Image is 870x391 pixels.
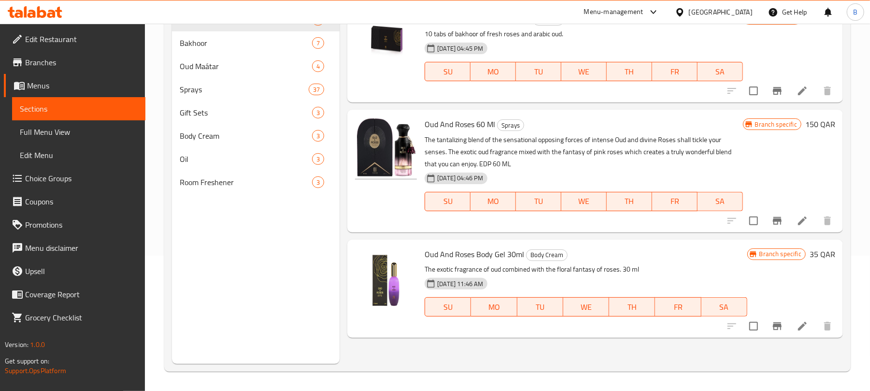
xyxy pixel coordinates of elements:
[4,28,145,51] a: Edit Restaurant
[180,176,312,188] span: Room Freshener
[172,31,340,55] div: Bakhoor7
[520,194,557,208] span: TU
[30,338,45,351] span: 1.0.0
[433,279,487,289] span: [DATE] 11:46 AM
[312,130,324,142] div: items
[180,84,309,95] div: Sprays
[584,6,643,18] div: Menu-management
[433,44,487,53] span: [DATE] 04:45 PM
[743,316,764,336] span: Select to update
[756,249,805,259] span: Branch specific
[5,364,66,377] a: Support.OpsPlatform
[172,4,340,198] nav: Menu sections
[25,289,138,300] span: Coverage Report
[425,192,471,211] button: SU
[425,297,471,317] button: SU
[497,119,524,131] div: Sprays
[471,297,517,317] button: MO
[4,51,145,74] a: Branches
[805,117,835,131] h6: 150 QAR
[652,62,698,81] button: FR
[4,260,145,283] a: Upsell
[516,62,561,81] button: TU
[517,297,563,317] button: TU
[4,190,145,213] a: Coupons
[25,173,138,184] span: Choice Groups
[853,7,857,17] span: B
[12,97,145,120] a: Sections
[425,247,524,261] span: Oud And Roses Body Gel 30ml
[471,192,516,211] button: MO
[527,249,567,261] span: Body Cream
[312,107,324,118] div: items
[20,103,138,115] span: Sections
[4,306,145,329] a: Grocery Checklist
[25,33,138,45] span: Edit Restaurant
[12,144,145,167] a: Edit Menu
[613,300,651,314] span: TH
[20,149,138,161] span: Edit Menu
[172,55,340,78] div: Oud Maátar4
[180,60,312,72] span: Oud Maátar
[751,120,801,129] span: Branch specific
[561,192,607,211] button: WE
[526,249,568,261] div: Body Cream
[766,209,789,232] button: Branch-specific-item
[355,247,417,309] img: Oud And Roses Body Gel 30ml
[5,355,49,367] span: Get support on:
[701,297,747,317] button: SA
[180,130,312,142] div: Body Cream
[607,192,652,211] button: TH
[567,300,605,314] span: WE
[433,174,487,183] span: [DATE] 04:46 PM
[312,60,324,72] div: items
[180,107,312,118] div: Gift Sets
[701,65,739,79] span: SA
[805,12,835,26] h6: 120 QAR
[425,117,495,131] span: Oud And Roses 60 Ml
[475,300,513,314] span: MO
[309,85,324,94] span: 37
[797,85,808,97] a: Edit menu item
[20,126,138,138] span: Full Menu View
[471,62,516,81] button: MO
[12,120,145,144] a: Full Menu View
[816,315,839,338] button: delete
[25,265,138,277] span: Upsell
[698,62,743,81] button: SA
[312,37,324,49] div: items
[766,315,789,338] button: Branch-specific-item
[172,101,340,124] div: Gift Sets3
[180,37,312,49] span: Bakhoor
[655,297,701,317] button: FR
[743,81,764,101] span: Select to update
[4,283,145,306] a: Coverage Report
[656,65,694,79] span: FR
[701,194,739,208] span: SA
[474,194,512,208] span: MO
[425,28,742,40] p: 10 tabs of bakhoor of fresh roses and arabic oud.
[172,171,340,194] div: Room Freshener3
[689,7,753,17] div: [GEOGRAPHIC_DATA]
[607,62,652,81] button: TH
[172,78,340,101] div: Sprays37
[609,297,655,317] button: TH
[425,134,742,170] p: The tantalizing blend of the sensational opposing forces of intense Oud and divine Roses shall ti...
[4,74,145,97] a: Menus
[313,62,324,71] span: 4
[25,242,138,254] span: Menu disclaimer
[766,79,789,102] button: Branch-specific-item
[25,196,138,207] span: Coupons
[656,194,694,208] span: FR
[425,263,747,275] p: The exotic fragrance of oud combined with the floral fantasy of roses. 30 ml
[561,62,607,81] button: WE
[172,124,340,147] div: Body Cream3
[180,153,312,165] span: Oil
[172,147,340,171] div: Oil3
[474,65,512,79] span: MO
[312,176,324,188] div: items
